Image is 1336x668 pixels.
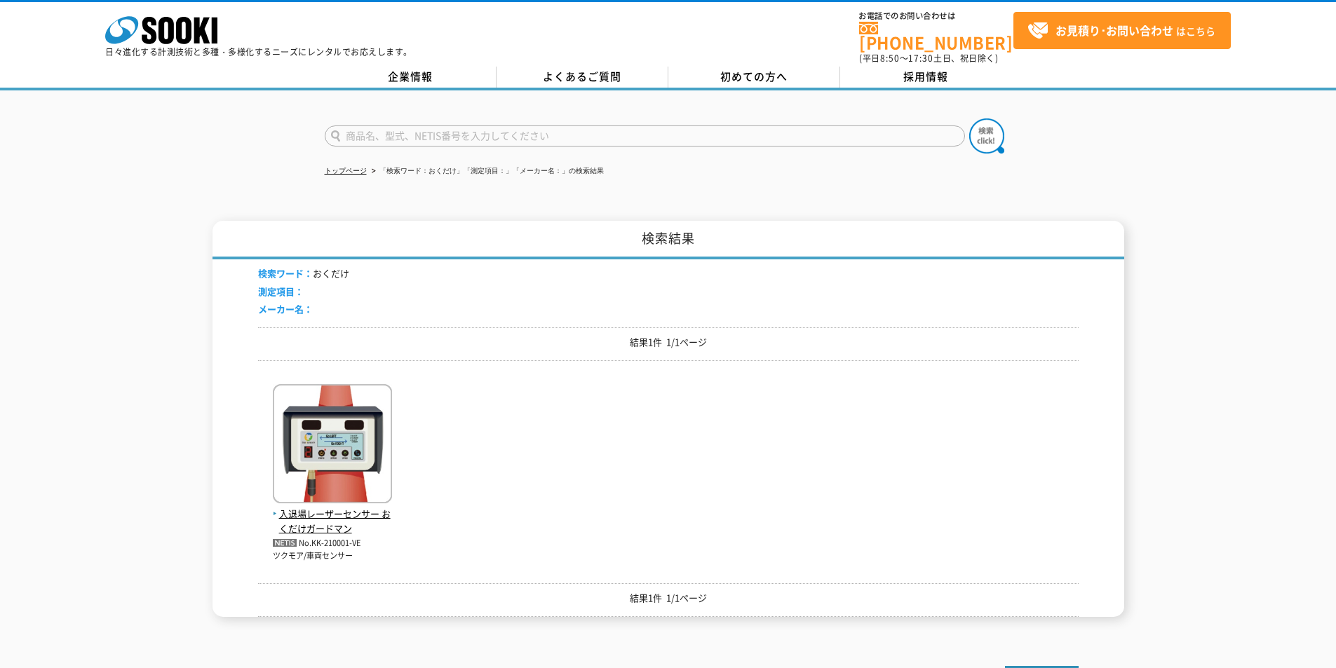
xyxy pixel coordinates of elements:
p: No.KK-210001-VE [273,536,392,551]
strong: お見積り･お問い合わせ [1055,22,1173,39]
a: 初めての方へ [668,67,840,88]
h1: 検索結果 [212,221,1124,259]
li: 「検索ワード：おくだけ」「測定項目：」「メーカー名：」の検索結果 [369,164,604,179]
li: おくだけ [258,266,349,281]
p: 結果1件 1/1ページ [258,591,1079,606]
span: 初めての方へ [720,69,788,84]
p: 結果1件 1/1ページ [258,335,1079,350]
a: 企業情報 [325,67,497,88]
span: 検索ワード： [258,266,313,280]
a: 入退場レーザーセンサー おくだけガードマン [273,492,392,536]
span: 8:50 [880,52,900,64]
span: お電話でのお問い合わせは [859,12,1013,20]
span: 17:30 [908,52,933,64]
span: はこちら [1027,20,1215,41]
img: btn_search.png [969,118,1004,154]
img: おくだけガードマン [273,384,392,507]
span: 入退場レーザーセンサー おくだけガードマン [273,507,392,536]
a: 採用情報 [840,67,1012,88]
a: [PHONE_NUMBER] [859,22,1013,50]
a: お見積り･お問い合わせはこちら [1013,12,1231,49]
p: ツクモア/車両センサー [273,550,392,562]
input: 商品名、型式、NETIS番号を入力してください [325,125,965,146]
span: 測定項目： [258,285,304,298]
span: メーカー名： [258,302,313,315]
a: よくあるご質問 [497,67,668,88]
span: (平日 ～ 土日、祝日除く) [859,52,998,64]
a: トップページ [325,167,367,175]
p: 日々進化する計測技術と多種・多様化するニーズにレンタルでお応えします。 [105,48,412,56]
